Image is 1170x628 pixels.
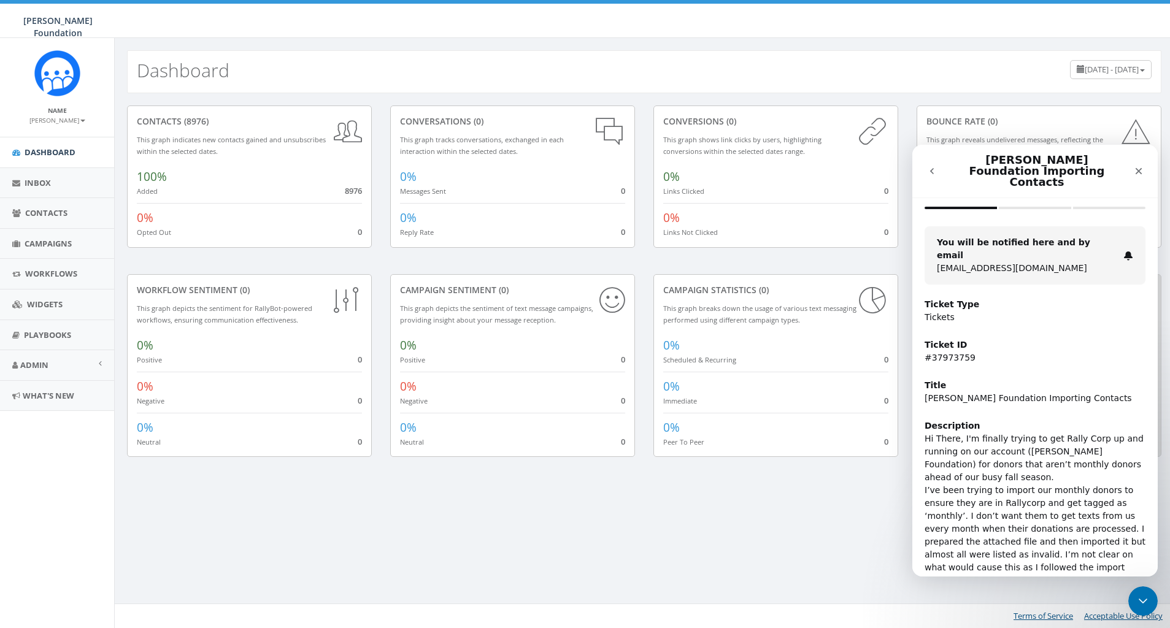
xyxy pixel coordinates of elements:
[400,437,424,446] small: Neutral
[400,186,446,196] small: Messages Sent
[137,355,162,364] small: Positive
[663,304,856,324] small: This graph breaks down the usage of various text messaging performed using different campaign types.
[48,106,67,115] small: Name
[12,288,233,455] div: Hi There, I'm finally trying to get Rally Corp up and running on our account ([PERSON_NAME] Found...
[884,354,888,365] span: 0
[926,135,1103,156] small: This graph reveals undelivered messages, reflecting the campaign's delivery efficiency.
[926,115,1152,128] div: Bounce Rate
[358,226,362,237] span: 0
[137,396,164,405] small: Negative
[27,299,63,310] span: Widgets
[358,395,362,406] span: 0
[663,337,680,353] span: 0%
[621,185,625,196] span: 0
[884,226,888,237] span: 0
[25,177,51,188] span: Inbox
[400,284,625,296] div: Campaign Sentiment
[663,135,822,156] small: This graph shows link clicks by users, highlighting conversions within the selected dates range.
[621,436,625,447] span: 0
[182,115,209,127] span: (8976)
[663,284,888,296] div: Campaign Statistics
[621,395,625,406] span: 0
[137,284,362,296] div: Workflow Sentiment
[663,355,736,364] small: Scheduled & Recurring
[400,355,425,364] small: Positive
[663,378,680,394] span: 0%
[663,396,697,405] small: Immediate
[137,437,161,446] small: Neutral
[884,395,888,406] span: 0
[137,169,167,185] span: 100%
[137,378,153,394] span: 0%
[358,436,362,447] span: 0
[663,228,718,237] small: Links Not Clicked
[724,115,736,127] span: (0)
[137,337,153,353] span: 0%
[25,207,67,218] span: Contacts
[137,186,158,196] small: Added
[29,114,85,125] a: [PERSON_NAME]
[137,304,312,324] small: This graph depicts the sentiment for RallyBot-powered workflows, ensuring communication effective...
[400,378,417,394] span: 0%
[23,15,93,39] span: [PERSON_NAME] Foundation
[237,284,250,296] span: (0)
[137,135,326,156] small: This graph indicates new contacts gained and unsubscribes within the selected dates.
[20,359,48,370] span: Admin
[663,186,704,196] small: Links Clicked
[400,228,434,237] small: Reply Rate
[985,115,998,127] span: (0)
[400,419,417,435] span: 0%
[400,337,417,353] span: 0%
[137,210,153,226] span: 0%
[137,419,153,435] span: 0%
[25,238,72,249] span: Campaigns
[345,185,362,196] span: 8976
[400,210,417,226] span: 0%
[621,354,625,365] span: 0
[1085,64,1139,75] span: [DATE] - [DATE]
[663,169,680,185] span: 0%
[400,169,417,185] span: 0%
[400,135,564,156] small: This graph tracks conversations, exchanged in each interaction within the selected dates.
[34,50,80,96] img: Rally_Corp_Icon.png
[400,396,428,405] small: Negative
[663,115,888,128] div: conversions
[663,419,680,435] span: 0%
[1084,610,1163,621] a: Acceptable Use Policy
[137,60,229,80] h2: Dashboard
[1128,586,1158,616] iframe: Intercom live chat
[358,354,362,365] span: 0
[884,436,888,447] span: 0
[496,284,509,296] span: (0)
[137,228,171,237] small: Opted Out
[400,304,593,324] small: This graph depicts the sentiment of text message campaigns, providing insight about your message ...
[884,185,888,196] span: 0
[25,147,75,158] span: Dashboard
[24,329,71,340] span: Playbooks
[400,115,625,128] div: conversations
[25,268,77,279] span: Workflows
[471,115,483,127] span: (0)
[621,226,625,237] span: 0
[663,437,704,446] small: Peer To Peer
[912,145,1158,576] iframe: Intercom live chat
[1014,610,1073,621] a: Terms of Service
[29,116,85,124] small: [PERSON_NAME]
[756,284,769,296] span: (0)
[663,210,680,226] span: 0%
[137,115,362,128] div: contacts
[23,390,74,401] span: What's New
